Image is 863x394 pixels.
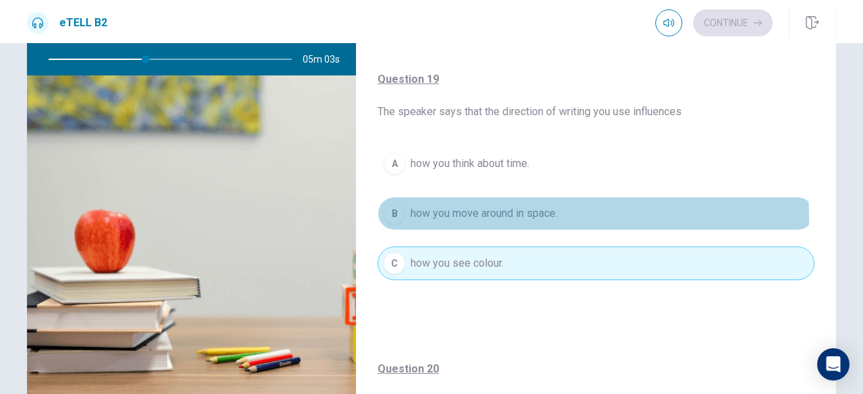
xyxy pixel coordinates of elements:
u: Question 19 [378,73,439,86]
h1: eTELL B2 [59,15,107,31]
span: how you see colour. [411,255,504,271]
div: C [384,253,405,274]
button: Bhow you move around in space. [378,197,814,230]
span: how you think about time. [411,156,529,172]
button: Chow you see colour. [378,247,814,280]
button: Ahow you think about time. [378,147,814,180]
div: B [384,203,405,224]
div: A [384,153,405,174]
span: 05m 03s [303,43,351,75]
span: how you move around in space. [411,205,558,222]
span: The speaker says that the direction of writing you use influences [378,71,814,120]
u: Question 20 [378,362,439,375]
div: Open Intercom Messenger [817,348,850,381]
